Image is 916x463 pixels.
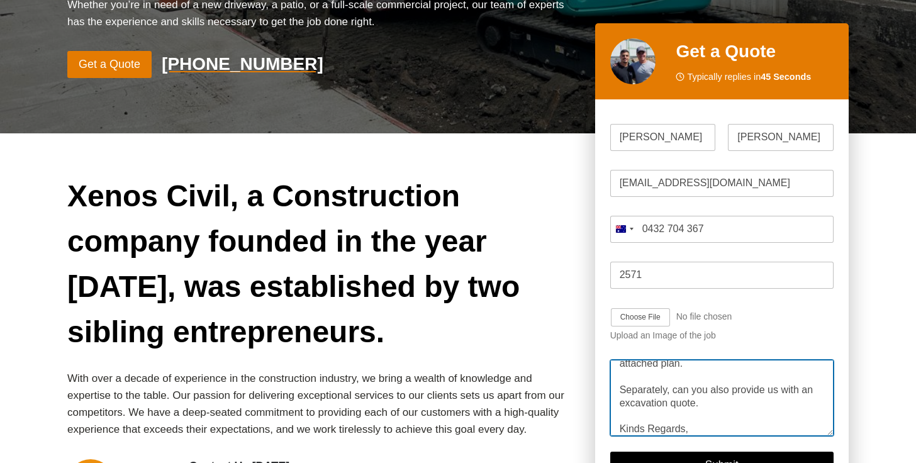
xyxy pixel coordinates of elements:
a: Get a Quote [67,51,152,78]
a: [PHONE_NUMBER] [162,51,323,77]
h2: Get a Quote [676,38,834,65]
span: Get a Quote [79,55,140,74]
input: Mobile [610,216,834,243]
h2: Xenos Civil, a Construction company founded in the year [DATE], was established by two sibling en... [67,174,575,355]
p: With over a decade of experience in the construction industry, we bring a wealth of knowledge and... [67,370,575,438]
input: Post Code: E.g 2000 [610,262,834,289]
div: Upload an Image of the job [610,330,834,341]
button: Selected country [610,216,638,243]
input: Email [610,170,834,197]
strong: 45 Seconds [761,72,811,82]
input: First Name [610,124,716,151]
span: Typically replies in [687,70,811,84]
input: Last Name [728,124,834,151]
